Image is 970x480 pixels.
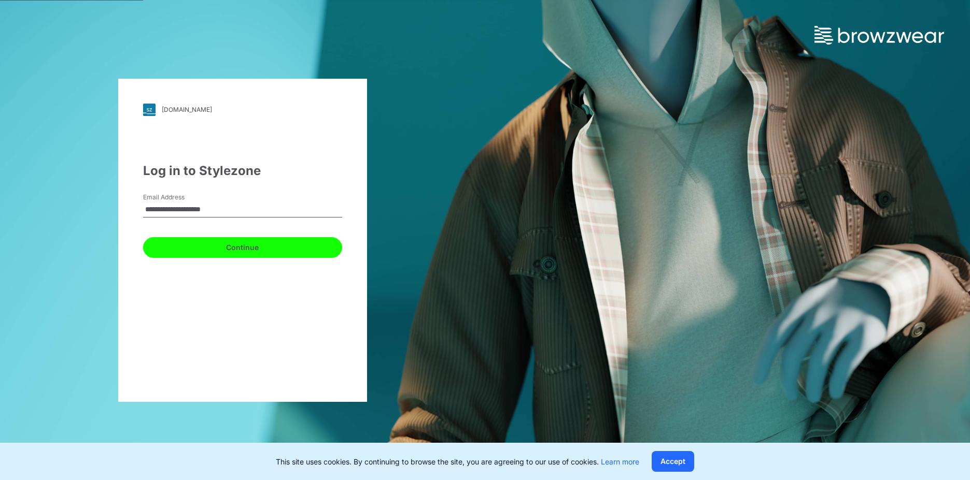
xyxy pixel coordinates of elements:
[143,162,342,180] div: Log in to Stylezone
[143,104,156,116] img: svg+xml;base64,PHN2ZyB3aWR0aD0iMjgiIGhlaWdodD0iMjgiIHZpZXdCb3g9IjAgMCAyOCAyOCIgZmlsbD0ibm9uZSIgeG...
[652,451,694,472] button: Accept
[162,106,212,113] div: [DOMAIN_NAME]
[601,457,639,466] a: Learn more
[276,456,639,467] p: This site uses cookies. By continuing to browse the site, you are agreeing to our use of cookies.
[143,237,342,258] button: Continue
[143,193,216,202] label: Email Address
[143,104,342,116] a: [DOMAIN_NAME]
[814,26,944,45] img: browzwear-logo.73288ffb.svg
